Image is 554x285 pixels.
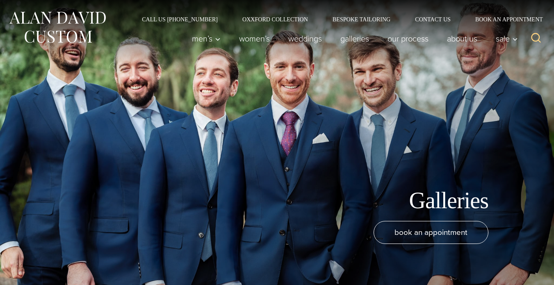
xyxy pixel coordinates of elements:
span: Sale [496,34,518,43]
a: weddings [279,30,331,47]
a: Contact Us [403,16,463,22]
a: book an appointment [374,221,488,244]
a: Our Process [378,30,438,47]
span: book an appointment [394,226,467,238]
a: Galleries [331,30,378,47]
a: Women’s [230,30,279,47]
a: Call Us [PHONE_NUMBER] [130,16,230,22]
button: View Search Form [526,29,546,48]
a: Book an Appointment [463,16,546,22]
h1: Galleries [409,187,489,214]
a: Oxxford Collection [230,16,320,22]
nav: Primary Navigation [183,30,522,47]
a: About Us [438,30,487,47]
span: Men’s [192,34,221,43]
a: Bespoke Tailoring [320,16,403,22]
img: Alan David Custom [8,9,107,46]
nav: Secondary Navigation [130,16,546,22]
